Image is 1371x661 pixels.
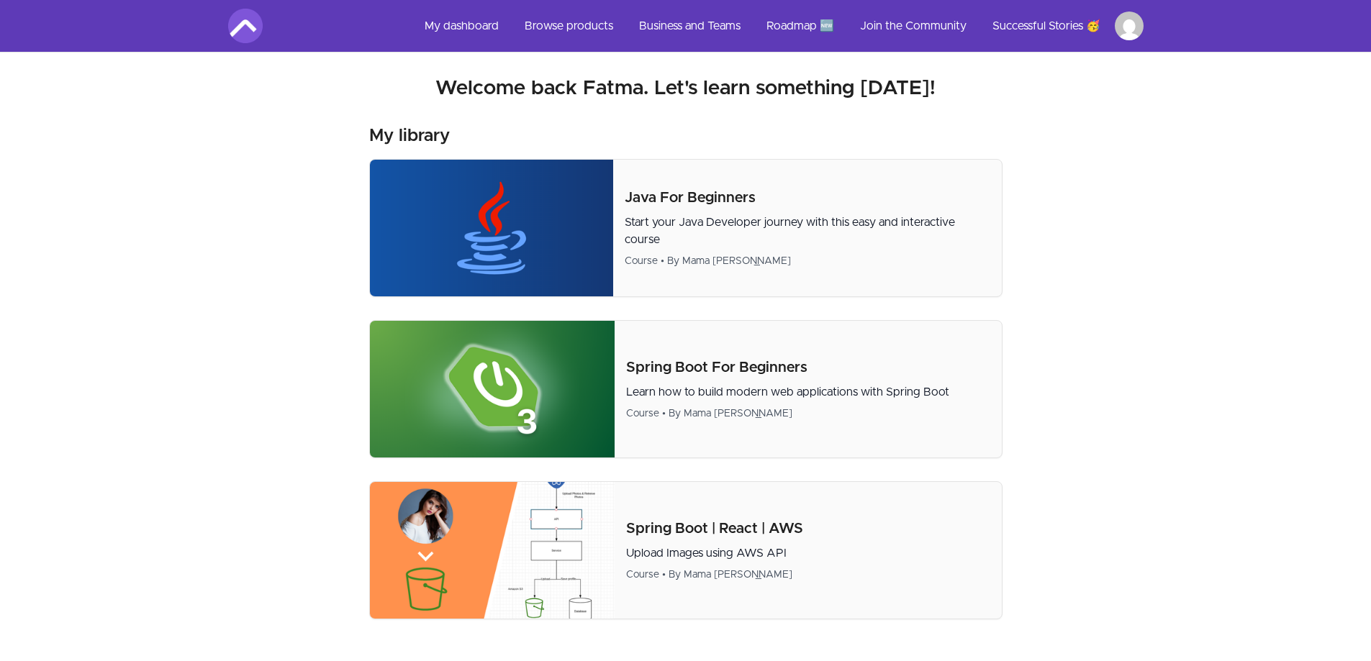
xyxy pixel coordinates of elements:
[1115,12,1144,40] img: Profile image for Fatma Awad
[626,357,990,378] p: Spring Boot For Beginners
[626,567,990,582] div: Course • By Mama [PERSON_NAME]
[628,9,752,43] a: Business and Teams
[981,9,1112,43] a: Successful Stories 🥳
[625,254,990,268] div: Course • By Mama [PERSON_NAME]
[626,544,990,562] p: Upload Images using AWS API
[513,9,625,43] a: Browse products
[369,124,450,147] h3: My library
[228,9,263,43] img: Amigoscode logo
[625,214,990,248] p: Start your Java Developer journey with this easy and interactive course
[626,383,990,401] p: Learn how to build modern web applications with Spring Boot
[625,188,990,208] p: Java For Beginners
[626,406,990,421] div: Course • By Mama [PERSON_NAME]
[413,9,510,43] a: My dashboard
[849,9,978,43] a: Join the Community
[369,320,1003,458] a: Product image for Spring Boot For BeginnersSpring Boot For BeginnersLearn how to build modern web...
[369,159,1003,297] a: Product image for Java For BeginnersJava For BeginnersStart your Java Developer journey with this...
[755,9,846,43] a: Roadmap 🆕
[228,76,1144,101] h2: Welcome back Fatma. Let's learn something [DATE]!
[370,482,615,619] img: Product image for Spring Boot | React | AWS
[413,9,1144,43] nav: Main
[369,481,1003,619] a: Product image for Spring Boot | React | AWSSpring Boot | React | AWSUpload Images using AWS APICo...
[370,321,615,457] img: Product image for Spring Boot For Beginners
[370,160,613,296] img: Product image for Java For Beginners
[626,519,990,539] p: Spring Boot | React | AWS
